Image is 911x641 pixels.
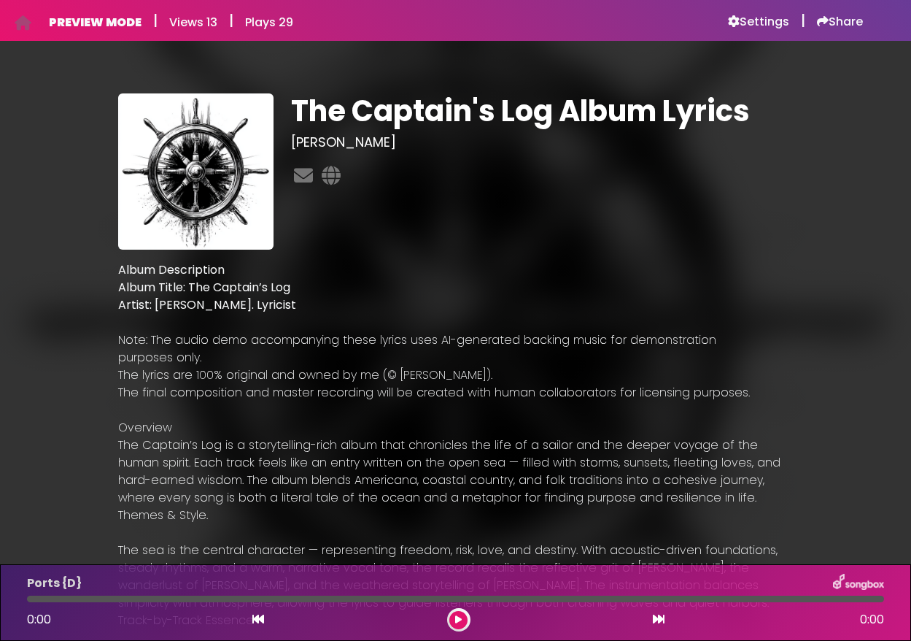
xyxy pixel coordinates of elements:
[118,261,225,278] strong: Album Description
[118,331,794,349] p: Note: The audio demo accompanying these lyrics uses AI-generated backing music for demonstration
[118,366,794,384] p: The lyrics are 100% original and owned by me (© [PERSON_NAME]).
[169,15,217,29] h6: Views 13
[833,574,884,593] img: songbox-logo-white.png
[728,15,789,29] a: Settings
[153,12,158,29] h5: |
[291,134,794,150] h3: [PERSON_NAME]
[118,507,794,524] p: Themes & Style.
[118,437,794,507] p: The Captain’s Log is a storytelling-rich album that chronicles the life of a sailor and the deepe...
[118,419,794,437] p: Overview
[118,296,296,313] strong: Artist: [PERSON_NAME]. Lyricist
[118,279,290,296] strong: Album Title: The Captain’s Log
[245,15,293,29] h6: Plays 29
[229,12,233,29] h5: |
[801,12,805,29] h5: |
[118,349,794,366] p: purposes only.
[27,575,82,592] p: Ports {D}
[118,93,274,250] img: JeJpkLSQiK2yEYya7UZe
[860,611,884,629] span: 0:00
[291,93,794,128] h1: The Captain's Log Album Lyrics
[27,611,51,628] span: 0:00
[118,384,794,402] p: The final composition and master recording will be created with human collaborators for licensing...
[817,15,863,29] a: Share
[118,542,794,612] p: The sea is the central character — representing freedom, risk, love, and destiny. With acoustic-d...
[49,15,142,29] h6: PREVIEW MODE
